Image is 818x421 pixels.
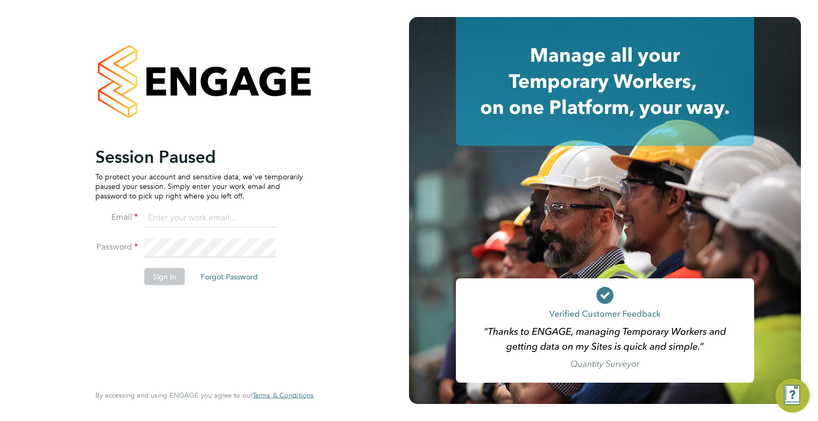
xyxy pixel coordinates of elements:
button: Sign In [144,268,185,285]
a: Terms & Conditions [252,391,314,400]
p: To protect your account and sensitive data, we've temporarily paused your session. Simply enter y... [95,171,303,201]
label: Password [95,241,138,252]
input: Enter your work email... [144,209,276,228]
button: Forgot Password [192,268,266,285]
button: Engage Resource Center [775,378,809,412]
h2: Session Paused [95,146,303,167]
span: By accessing and using ENGAGE you agree to our [95,391,314,400]
label: Email [95,211,138,222]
